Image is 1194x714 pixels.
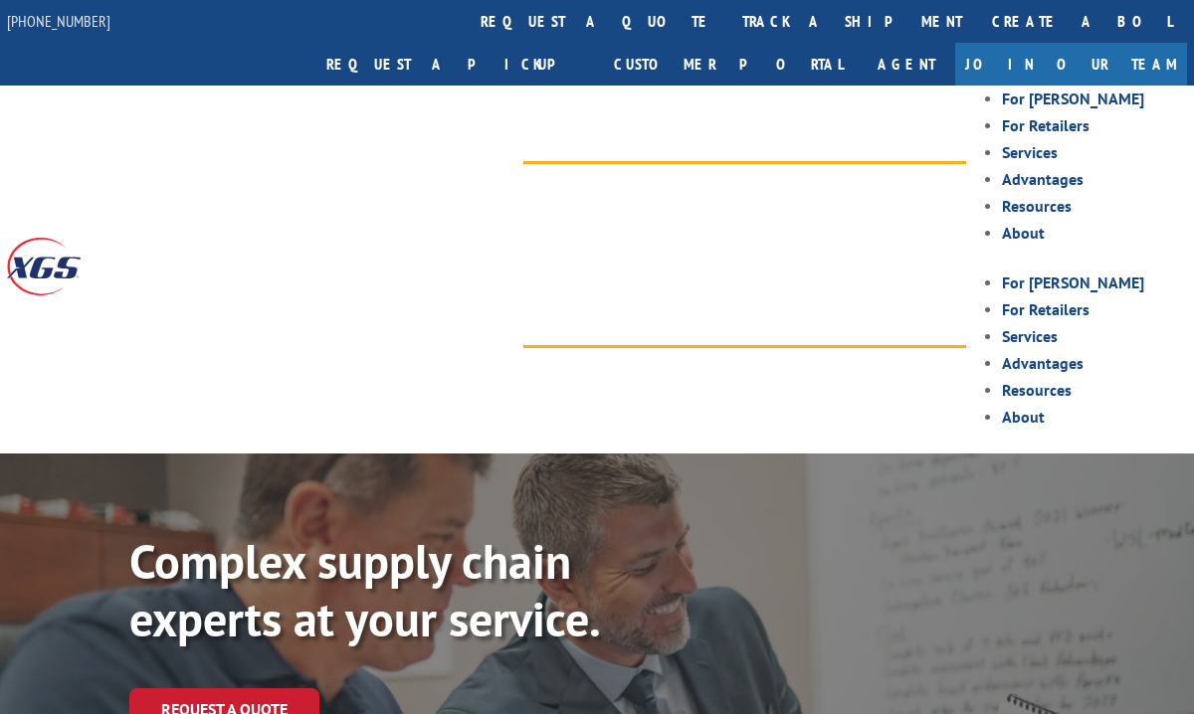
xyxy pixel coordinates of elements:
a: Request a pickup [311,43,599,86]
a: Resources [1002,196,1072,216]
a: Agent [858,43,955,86]
a: Resources [1002,380,1072,400]
a: About [1002,407,1045,427]
a: For [PERSON_NAME] [1002,272,1144,292]
a: Advantages [1002,353,1084,373]
a: Customer Portal [599,43,858,86]
a: Services [1002,326,1058,346]
a: [PHONE_NUMBER] [7,11,110,31]
a: Join Our Team [955,43,1187,86]
a: Advantages [1002,169,1084,189]
a: For Retailers [1002,115,1090,135]
p: Complex supply chain experts at your service. [129,533,726,647]
a: For [PERSON_NAME] [1002,89,1144,108]
a: Services [1002,142,1058,162]
a: For Retailers [1002,299,1090,319]
a: About [1002,223,1045,243]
